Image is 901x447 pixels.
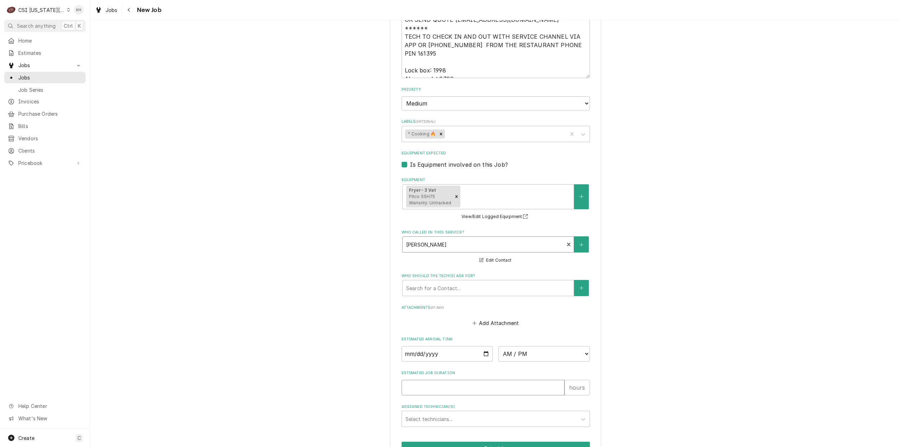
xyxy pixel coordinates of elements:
span: Pitco SSH75 Warranty: Untracked [409,194,451,205]
span: Bills [18,122,82,130]
span: Pricebook [18,159,71,167]
label: Assigned Technician(s) [402,404,590,410]
span: Ctrl [64,22,73,30]
button: Search anythingCtrlK [4,20,86,32]
span: Create [18,435,34,441]
button: View/Edit Logged Equipment [460,212,531,221]
a: Invoices [4,96,86,107]
strong: Fryer- 3 Vat [409,187,436,193]
a: Go to Help Center [4,400,86,412]
a: Job Series [4,84,86,96]
label: Priority [402,87,590,92]
a: Purchase Orders [4,108,86,120]
a: Home [4,35,86,46]
label: Estimated Arrival Time [402,337,590,342]
span: Purchase Orders [18,110,82,117]
a: Go to What's New [4,413,86,424]
label: Estimated Job Duration [402,370,590,376]
div: Who should the tech(s) ask for? [402,273,590,296]
button: Edit Contact [478,256,512,265]
button: Create New Equipment [574,184,589,209]
label: Who should the tech(s) ask for? [402,273,590,279]
div: C [6,5,16,15]
div: Remove [object Object] [453,186,460,207]
input: Date [402,346,493,362]
span: What's New [18,415,81,422]
label: Labels [402,119,590,124]
div: Kelsey Hetlage's Avatar [74,5,84,15]
span: K [78,22,81,30]
span: ( optional ) [416,120,435,123]
span: Jobs [106,6,118,14]
span: Invoices [18,98,82,105]
span: Job Series [18,86,82,94]
label: Equipment [402,177,590,183]
span: Home [18,37,82,44]
svg: Create New Equipment [579,194,584,199]
a: Bills [4,120,86,132]
span: Search anything [17,22,56,30]
span: Jobs [18,62,71,69]
span: C [77,434,81,442]
span: Jobs [18,74,82,81]
label: Equipment Expected [402,151,590,156]
div: CSI [US_STATE][GEOGRAPHIC_DATA] [18,6,65,14]
span: Clients [18,147,82,154]
a: Jobs [4,72,86,83]
div: Assigned Technician(s) [402,404,590,427]
span: Help Center [18,402,81,410]
a: Clients [4,145,86,157]
select: Time Select [498,346,590,362]
div: Equipment [402,177,590,221]
svg: Create New Contact [579,242,584,247]
div: Attachments [402,305,590,328]
a: Jobs [92,4,120,16]
label: Is Equipment involved on this Job? [410,160,508,169]
div: Equipment Expected [402,151,590,168]
a: Go to Pricebook [4,157,86,169]
span: New Job [135,5,162,15]
span: Estimates [18,49,82,57]
div: KH [74,5,84,15]
span: Vendors [18,135,82,142]
button: Create New Contact [574,236,589,253]
button: Create New Contact [574,280,589,296]
label: Who called in this service? [402,230,590,235]
div: Estimated Arrival Time [402,337,590,362]
a: Go to Jobs [4,59,86,71]
div: Estimated Job Duration [402,370,590,395]
div: Labels [402,119,590,142]
svg: Create New Contact [579,286,584,290]
div: Remove ² Cooking 🔥 [437,129,445,139]
label: Attachments [402,305,590,311]
div: ² Cooking 🔥 [405,129,437,139]
button: Navigate back [124,4,135,15]
div: Priority [402,87,590,110]
button: Add Attachment [471,318,520,328]
span: ( if any ) [430,306,444,309]
a: Estimates [4,47,86,59]
div: CSI Kansas City's Avatar [6,5,16,15]
div: Who called in this service? [402,230,590,264]
a: Vendors [4,133,86,144]
div: hours [565,380,590,395]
